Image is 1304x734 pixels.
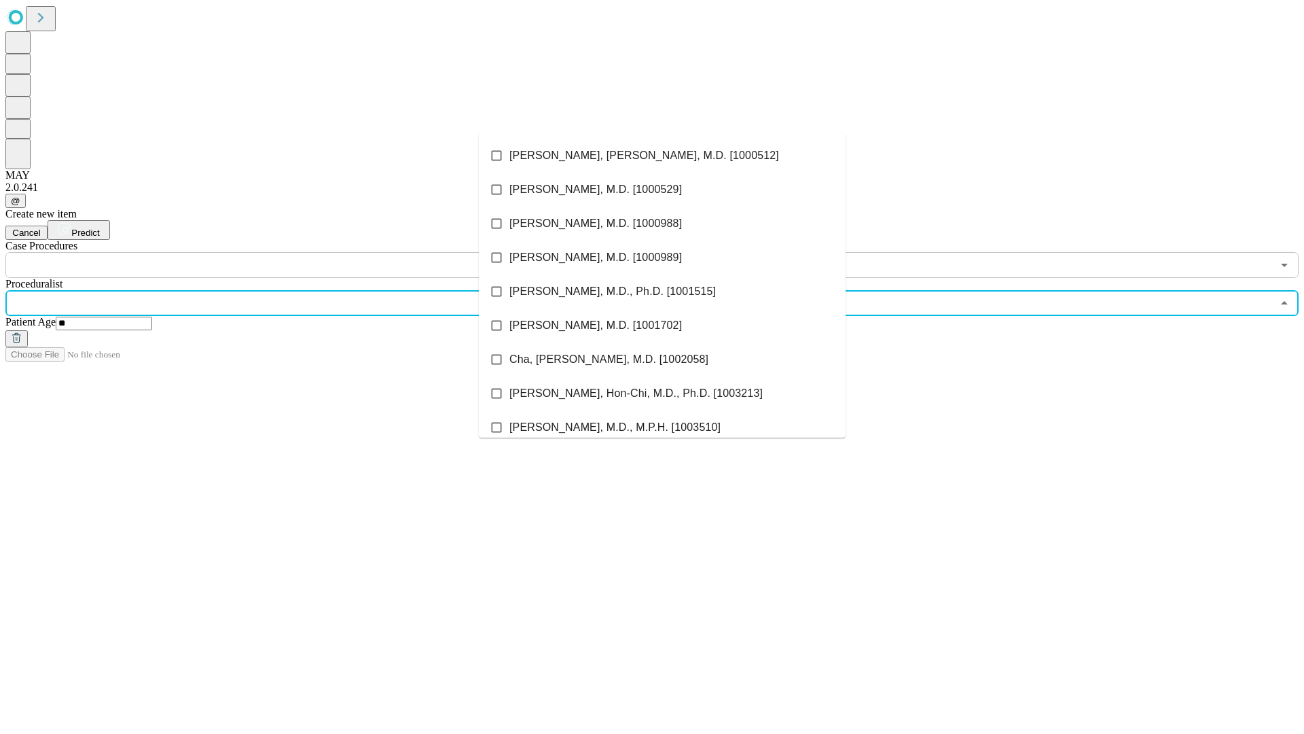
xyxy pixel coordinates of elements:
[5,278,62,290] span: Proceduralist
[11,196,20,206] span: @
[12,228,41,238] span: Cancel
[71,228,99,238] span: Predict
[509,419,721,436] span: [PERSON_NAME], M.D., M.P.H. [1003510]
[5,240,77,251] span: Scheduled Procedure
[5,226,48,240] button: Cancel
[5,316,56,328] span: Patient Age
[509,181,682,198] span: [PERSON_NAME], M.D. [1000529]
[5,181,1299,194] div: 2.0.241
[5,169,1299,181] div: MAY
[509,147,779,164] span: [PERSON_NAME], [PERSON_NAME], M.D. [1000512]
[48,220,110,240] button: Predict
[1275,256,1294,275] button: Open
[509,385,763,402] span: [PERSON_NAME], Hon-Chi, M.D., Ph.D. [1003213]
[509,317,682,334] span: [PERSON_NAME], M.D. [1001702]
[1275,294,1294,313] button: Close
[509,283,716,300] span: [PERSON_NAME], M.D., Ph.D. [1001515]
[509,249,682,266] span: [PERSON_NAME], M.D. [1000989]
[5,208,77,220] span: Create new item
[509,351,708,368] span: Cha, [PERSON_NAME], M.D. [1002058]
[5,194,26,208] button: @
[509,215,682,232] span: [PERSON_NAME], M.D. [1000988]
